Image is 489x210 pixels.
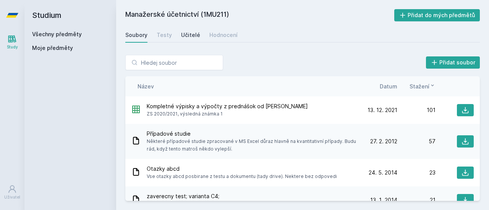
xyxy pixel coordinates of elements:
[138,82,154,90] button: Název
[209,31,238,39] div: Hodnocení
[147,165,337,173] span: Otazky abcd
[157,27,172,43] a: Testy
[131,105,141,116] div: .XLSX
[397,138,436,145] div: 57
[426,56,480,69] button: Přidat soubor
[368,106,397,114] span: 13. 12. 2021
[147,138,356,153] span: Některé případové studie zpracované v MS Excel důraz hlavně na kvantitativní případy. Budu rád, k...
[370,196,397,204] span: 13. 1. 2014
[410,82,429,90] span: Stažení
[125,31,147,39] div: Soubory
[209,27,238,43] a: Hodnocení
[380,82,397,90] button: Datum
[125,55,223,70] input: Hledej soubor
[32,44,73,52] span: Moje předměty
[147,173,337,180] span: Vse otazky abcd posbirane z testu a dokumentu (tady drive). Nektere bez odpovedi
[4,194,20,200] div: Uživatel
[147,130,356,138] span: Případové studie
[147,192,219,200] span: zaverecny test; varianta C4;
[147,103,308,110] span: Kompletné výpisky a výpočty z prednášok od [PERSON_NAME]
[147,110,308,118] span: ZS 2020/2021, výsledná známka 1
[32,31,82,37] a: Všechny předměty
[369,169,397,176] span: 24. 5. 2014
[2,30,23,54] a: Study
[410,82,436,90] button: Stažení
[7,44,18,50] div: Study
[147,200,219,208] span: ZS 13/14; 7.1.
[2,181,23,204] a: Uživatel
[370,138,397,145] span: 27. 2. 2012
[394,9,480,21] button: Přidat do mých předmětů
[157,31,172,39] div: Testy
[397,106,436,114] div: 101
[397,196,436,204] div: 21
[397,169,436,176] div: 23
[125,9,394,21] h2: Manažerské účetnictví (1MU211)
[181,31,200,39] div: Učitelé
[125,27,147,43] a: Soubory
[181,27,200,43] a: Učitelé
